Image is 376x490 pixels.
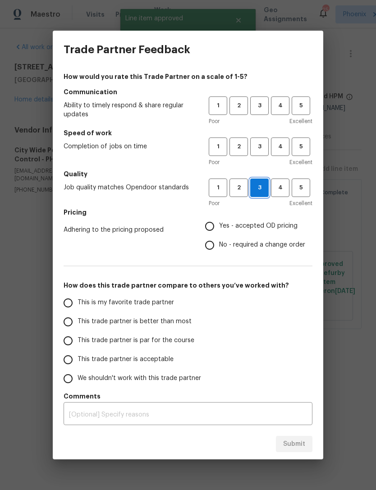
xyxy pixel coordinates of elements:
span: 1 [210,101,226,111]
h4: How would you rate this Trade Partner on a scale of 1-5? [64,72,312,81]
span: Ability to timely respond & share regular updates [64,101,194,119]
span: Excellent [289,158,312,167]
button: 2 [229,96,248,115]
span: This trade partner is better than most [78,317,192,326]
h3: Trade Partner Feedback [64,43,190,56]
span: 3 [251,142,268,152]
span: Excellent [289,199,312,208]
span: 5 [293,142,309,152]
h5: Quality [64,169,312,179]
span: Completion of jobs on time [64,142,194,151]
span: 3 [251,101,268,111]
button: 5 [292,96,310,115]
button: 4 [271,137,289,156]
span: No - required a change order [219,240,305,250]
span: 3 [251,183,268,193]
h5: Speed of work [64,128,312,137]
span: Poor [209,158,220,167]
button: 2 [229,137,248,156]
button: 1 [209,96,227,115]
div: How does this trade partner compare to others you’ve worked with? [64,293,312,388]
button: 3 [250,96,269,115]
span: Excellent [289,117,312,126]
span: 5 [293,101,309,111]
h5: Comments [64,392,312,401]
span: 1 [210,142,226,152]
span: 5 [293,183,309,193]
span: This trade partner is par for the course [78,336,194,345]
button: 5 [292,137,310,156]
h5: Pricing [64,208,312,217]
span: This is my favorite trade partner [78,298,174,307]
span: Job quality matches Opendoor standards [64,183,194,192]
span: Yes - accepted OD pricing [219,221,298,231]
button: 4 [271,179,289,197]
h5: Communication [64,87,312,96]
span: 1 [210,183,226,193]
button: 4 [271,96,289,115]
span: Poor [209,199,220,208]
span: 4 [272,142,289,152]
button: 3 [250,179,269,197]
button: 3 [250,137,269,156]
span: Poor [209,117,220,126]
span: 4 [272,101,289,111]
button: 2 [229,179,248,197]
button: 1 [209,137,227,156]
span: This trade partner is acceptable [78,355,174,364]
h5: How does this trade partner compare to others you’ve worked with? [64,281,312,290]
span: 2 [230,183,247,193]
span: We shouldn't work with this trade partner [78,374,201,383]
button: 1 [209,179,227,197]
span: 2 [230,101,247,111]
span: 2 [230,142,247,152]
button: 5 [292,179,310,197]
div: Pricing [205,217,312,255]
span: Adhering to the pricing proposed [64,225,191,234]
span: 4 [272,183,289,193]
